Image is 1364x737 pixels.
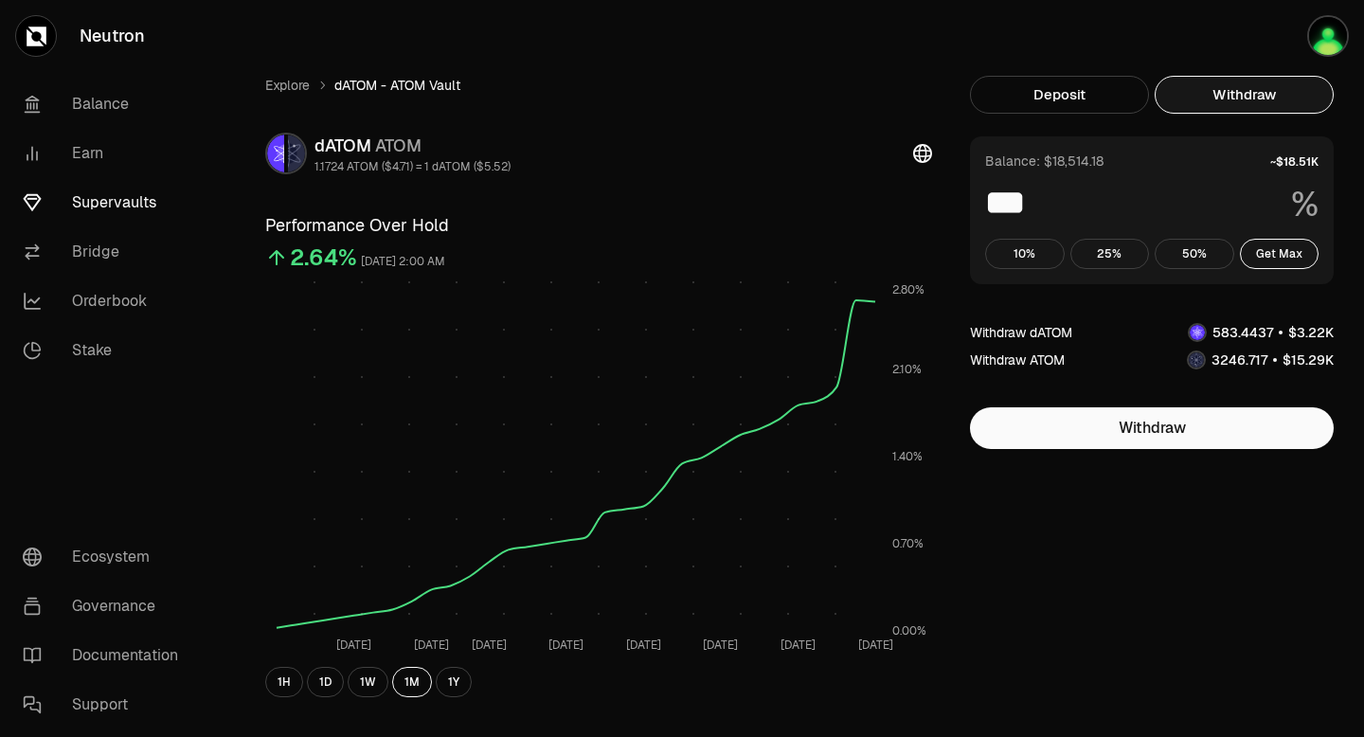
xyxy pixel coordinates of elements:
a: Governance [8,582,205,631]
tspan: 0.00% [892,623,926,638]
tspan: [DATE] [472,638,507,653]
span: dATOM - ATOM Vault [334,76,460,95]
button: 1W [348,667,388,697]
img: ATOM Logo [288,135,305,172]
span: % [1291,186,1319,224]
tspan: [DATE] [336,638,371,653]
div: Withdraw ATOM [970,351,1065,369]
h3: Performance Over Hold [265,212,932,239]
a: Balance [8,80,205,129]
a: Explore [265,76,310,95]
a: Stake [8,326,205,375]
div: 2.64% [290,243,357,273]
div: 1.1724 ATOM ($4.71) = 1 dATOM ($5.52) [314,159,511,174]
tspan: [DATE] [414,638,449,653]
tspan: 2.80% [892,282,924,297]
span: ATOM [375,135,422,156]
a: Earn [8,129,205,178]
div: [DATE] 2:00 AM [361,251,445,273]
tspan: [DATE] [548,638,583,653]
img: dATOM Logo [267,135,284,172]
a: Supervaults [8,178,205,227]
nav: breadcrumb [265,76,932,95]
button: Withdraw [970,407,1334,449]
tspan: 1.40% [892,449,923,464]
a: Documentation [8,631,205,680]
a: Orderbook [8,277,205,326]
button: 1D [307,667,344,697]
tspan: 2.10% [892,362,922,377]
button: 50% [1155,239,1234,269]
button: 25% [1070,239,1150,269]
button: Get Max [1240,239,1319,269]
button: 1M [392,667,432,697]
a: Ecosystem [8,532,205,582]
img: dATOM Logo [1190,325,1205,340]
button: Withdraw [1155,76,1334,114]
button: 1H [265,667,303,697]
a: Bridge [8,227,205,277]
img: ATOM Logo [1189,352,1204,368]
tspan: 0.70% [892,536,924,551]
tspan: [DATE] [781,638,816,653]
div: Withdraw dATOM [970,323,1072,342]
img: LEDGER DJAMEL [1307,15,1349,57]
button: Deposit [970,76,1149,114]
tspan: [DATE] [858,638,893,653]
div: dATOM [314,133,511,159]
tspan: [DATE] [703,638,738,653]
tspan: [DATE] [626,638,661,653]
button: 10% [985,239,1065,269]
a: Support [8,680,205,729]
button: 1Y [436,667,472,697]
div: Balance: $18,514.18 [985,152,1104,171]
